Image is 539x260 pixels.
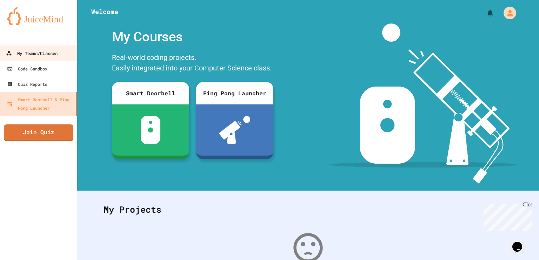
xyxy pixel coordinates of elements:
[481,201,532,231] iframe: chat widget
[7,95,73,112] div: Smart Doorbell & Ping Pong Launcher
[97,196,520,223] div: My Projects
[196,82,273,104] div: Ping Pong Launcher
[108,23,277,50] div: My Courses
[3,3,48,45] div: Chat with us now!Close
[112,82,189,104] div: Smart Doorbell
[4,124,73,141] a: Join Quiz
[7,80,47,88] div: Quiz Reports
[510,232,532,253] iframe: chat widget
[219,116,251,144] img: ppl-with-ball.png
[496,5,518,21] div: My Account
[7,7,70,25] img: logo-orange.svg
[7,64,47,73] div: Code Sandbox
[141,116,161,144] img: sdb-white.svg
[473,7,496,19] div: My Notifications
[108,50,277,77] div: Real-world coding projects. Easily integrated into your Computer Science class.
[6,49,58,58] div: My Teams/Classes
[330,23,518,184] img: banner-image-my-projects.png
